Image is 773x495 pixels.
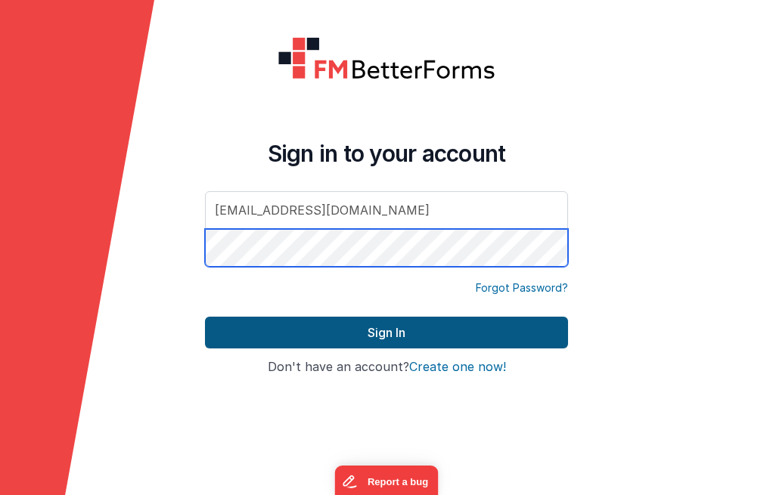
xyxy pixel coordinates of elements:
[476,280,568,295] a: Forgot Password?
[205,317,568,348] button: Sign In
[205,360,568,374] h4: Don't have an account?
[205,191,568,229] input: Email Address
[409,360,506,374] button: Create one now!
[205,140,568,167] h4: Sign in to your account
